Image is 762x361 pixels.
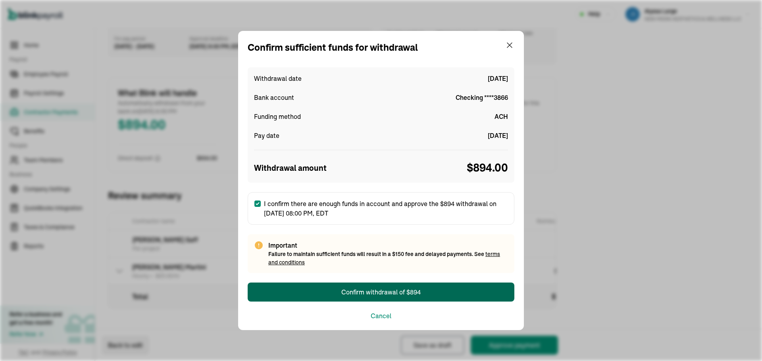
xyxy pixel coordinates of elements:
[254,131,279,140] span: Pay date
[254,74,302,83] span: Withdrawal date
[248,283,514,302] button: Confirm withdrawal of $894
[254,93,294,102] span: Bank account
[268,241,508,250] span: Important
[268,250,500,266] span: Failure to maintain sufficient funds will result in a $150 fee and delayed payments. See
[488,131,508,140] span: [DATE]
[254,201,261,207] input: I confirm there are enough funds in account and approve the $894 withdrawal on [DATE] 08:00 PM, EDT
[467,160,508,176] span: $ 894.00
[371,311,391,321] button: Cancel
[495,112,508,121] span: ACH
[248,192,514,225] label: I confirm there are enough funds in account and approve the $894 withdrawal on [DATE] 08:00 PM, EDT
[254,162,327,174] span: Withdrawal amount
[254,112,301,121] span: Funding method
[488,74,508,83] span: [DATE]
[248,40,418,55] div: Confirm sufficient funds for withdrawal
[341,287,421,297] div: Confirm withdrawal of $894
